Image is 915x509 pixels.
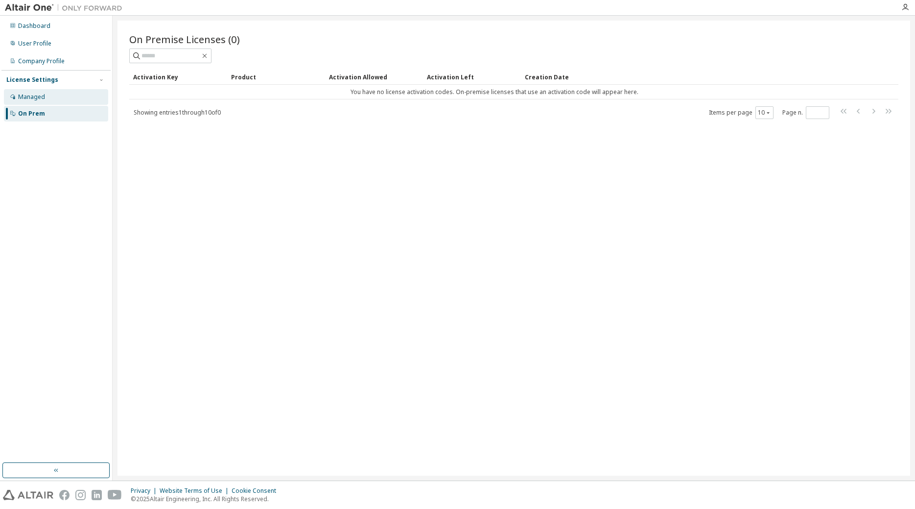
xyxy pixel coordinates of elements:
[18,93,45,101] div: Managed
[160,487,232,495] div: Website Terms of Use
[5,3,127,13] img: Altair One
[18,57,65,65] div: Company Profile
[131,495,282,503] p: © 2025 Altair Engineering, Inc. All Rights Reserved.
[782,106,829,119] span: Page n.
[758,109,771,117] button: 10
[232,487,282,495] div: Cookie Consent
[18,22,50,30] div: Dashboard
[75,490,86,500] img: instagram.svg
[134,108,221,117] span: Showing entries 1 through 10 of 0
[329,69,419,85] div: Activation Allowed
[709,106,774,119] span: Items per page
[525,69,855,85] div: Creation Date
[427,69,517,85] div: Activation Left
[59,490,70,500] img: facebook.svg
[18,110,45,118] div: On Prem
[129,85,859,99] td: You have no license activation codes. On-premise licenses that use an activation code will appear...
[108,490,122,500] img: youtube.svg
[92,490,102,500] img: linkedin.svg
[231,69,321,85] div: Product
[133,69,223,85] div: Activation Key
[131,487,160,495] div: Privacy
[6,76,58,84] div: License Settings
[129,32,240,46] span: On Premise Licenses (0)
[18,40,51,48] div: User Profile
[3,490,53,500] img: altair_logo.svg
